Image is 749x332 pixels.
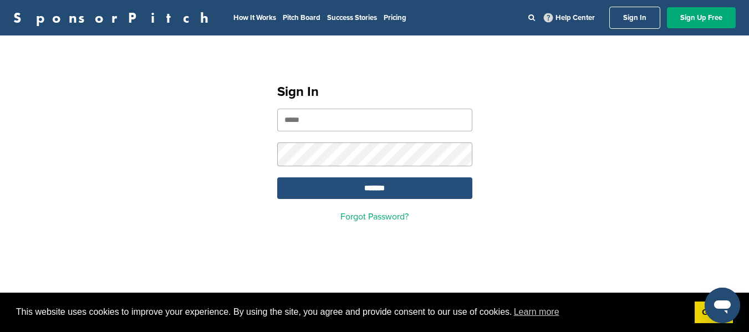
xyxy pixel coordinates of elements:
a: Pitch Board [283,13,320,22]
a: Help Center [542,11,597,24]
iframe: Button to launch messaging window [705,288,740,323]
span: This website uses cookies to improve your experience. By using the site, you agree and provide co... [16,304,686,320]
a: Pricing [384,13,406,22]
a: How It Works [233,13,276,22]
a: learn more about cookies [512,304,561,320]
a: Sign In [609,7,660,29]
a: Success Stories [327,13,377,22]
a: dismiss cookie message [695,302,733,324]
a: Sign Up Free [667,7,736,28]
h1: Sign In [277,82,472,102]
a: SponsorPitch [13,11,216,25]
a: Forgot Password? [340,211,409,222]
